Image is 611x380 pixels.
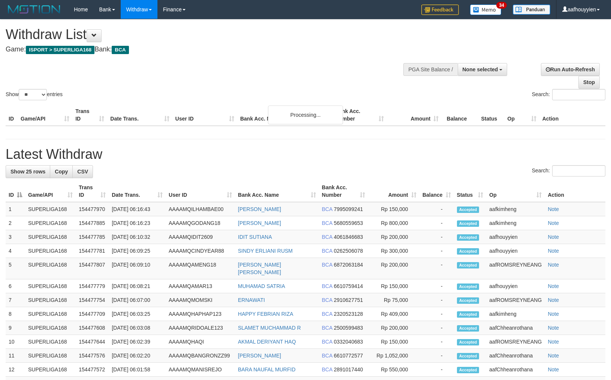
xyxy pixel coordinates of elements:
td: [DATE] 06:16:43 [109,202,166,216]
td: AAAAMQHAQI [166,335,235,349]
td: Rp 550,000 [368,363,419,377]
td: [DATE] 06:02:39 [109,335,166,349]
td: SUPERLIGA168 [25,293,76,307]
span: Copy 2891017440 to clipboard [334,366,363,372]
td: AAAAMQHAPHAP123 [166,307,235,321]
td: Rp 150,000 [368,335,419,349]
td: Rp 409,000 [368,307,419,321]
th: Action [539,104,605,126]
span: Accepted [457,220,479,227]
span: 34 [496,2,506,9]
td: 154477970 [76,202,109,216]
th: Game/API: activate to sort column ascending [25,181,76,202]
span: Accepted [457,325,479,332]
span: BCA [322,262,332,268]
td: - [419,293,454,307]
span: BCA [322,339,332,345]
td: Rp 75,000 [368,293,419,307]
a: Note [548,311,559,317]
h1: Withdraw List [6,27,400,42]
td: Rp 200,000 [368,321,419,335]
span: Copy 6610759414 to clipboard [334,283,363,289]
a: Note [548,234,559,240]
td: 6 [6,279,25,293]
th: User ID [172,104,237,126]
td: 154477572 [76,363,109,377]
label: Show entries [6,89,63,100]
select: Showentries [19,89,47,100]
td: aafkimheng [486,202,545,216]
td: - [419,279,454,293]
span: Accepted [457,353,479,359]
span: BCA [322,366,332,372]
span: Show 25 rows [10,169,45,175]
td: AAAAMQMANISREJO [166,363,235,377]
span: Copy 0332040683 to clipboard [334,339,363,345]
td: 12 [6,363,25,377]
span: BCA [322,297,332,303]
span: Copy 2910627751 to clipboard [334,297,363,303]
td: - [419,244,454,258]
label: Search: [532,165,605,176]
td: aafkimheng [486,216,545,230]
img: Feedback.jpg [421,5,459,15]
img: Button%20Memo.svg [470,5,502,15]
td: 154477781 [76,244,109,258]
td: SUPERLIGA168 [25,244,76,258]
span: BCA [322,283,332,289]
td: - [419,363,454,377]
td: AAAAMQMOMSKI [166,293,235,307]
td: - [419,321,454,335]
span: ISPORT > SUPERLIGA168 [26,46,94,54]
span: BCA [322,206,332,212]
th: Amount: activate to sort column ascending [368,181,419,202]
h1: Latest Withdraw [6,147,605,162]
td: 154477709 [76,307,109,321]
td: Rp 200,000 [368,230,419,244]
td: - [419,202,454,216]
td: aafChheanrothana [486,349,545,363]
td: aafkimheng [486,307,545,321]
td: [DATE] 06:09:10 [109,258,166,279]
span: BCA [322,325,332,331]
span: Accepted [457,207,479,213]
a: HAPPY FEBRIAN RIZA [238,311,294,317]
td: SUPERLIGA168 [25,307,76,321]
td: 154477754 [76,293,109,307]
td: AAAAMQBANGRONZZ99 [166,349,235,363]
span: BCA [112,46,129,54]
td: SUPERLIGA168 [25,216,76,230]
span: Copy 2320523128 to clipboard [334,311,363,317]
span: Accepted [457,297,479,304]
span: Accepted [457,339,479,345]
button: None selected [458,63,508,76]
td: AAAAMQGODANG18 [166,216,235,230]
td: SUPERLIGA168 [25,321,76,335]
span: Copy 4061846683 to clipboard [334,234,363,240]
td: Rp 1,052,000 [368,349,419,363]
th: Bank Acc. Name: activate to sort column ascending [235,181,319,202]
td: 3 [6,230,25,244]
th: Game/API [18,104,72,126]
a: Note [548,353,559,359]
span: Copy 2500599483 to clipboard [334,325,363,331]
th: Date Trans.: activate to sort column ascending [109,181,166,202]
a: [PERSON_NAME] [PERSON_NAME] [238,262,281,275]
td: AAAAMQAMAR13 [166,279,235,293]
td: [DATE] 06:03:25 [109,307,166,321]
td: SUPERLIGA168 [25,349,76,363]
h4: Game: Bank: [6,46,400,53]
td: AAAAMQRIDOALE123 [166,321,235,335]
td: - [419,258,454,279]
td: 2 [6,216,25,230]
th: Trans ID [72,104,107,126]
th: ID: activate to sort column descending [6,181,25,202]
td: [DATE] 06:03:08 [109,321,166,335]
a: Stop [578,76,600,89]
span: Accepted [457,262,479,268]
th: Bank Acc. Name [237,104,332,126]
span: Accepted [457,248,479,255]
a: Note [548,297,559,303]
a: CSV [72,165,93,178]
input: Search: [552,89,605,100]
